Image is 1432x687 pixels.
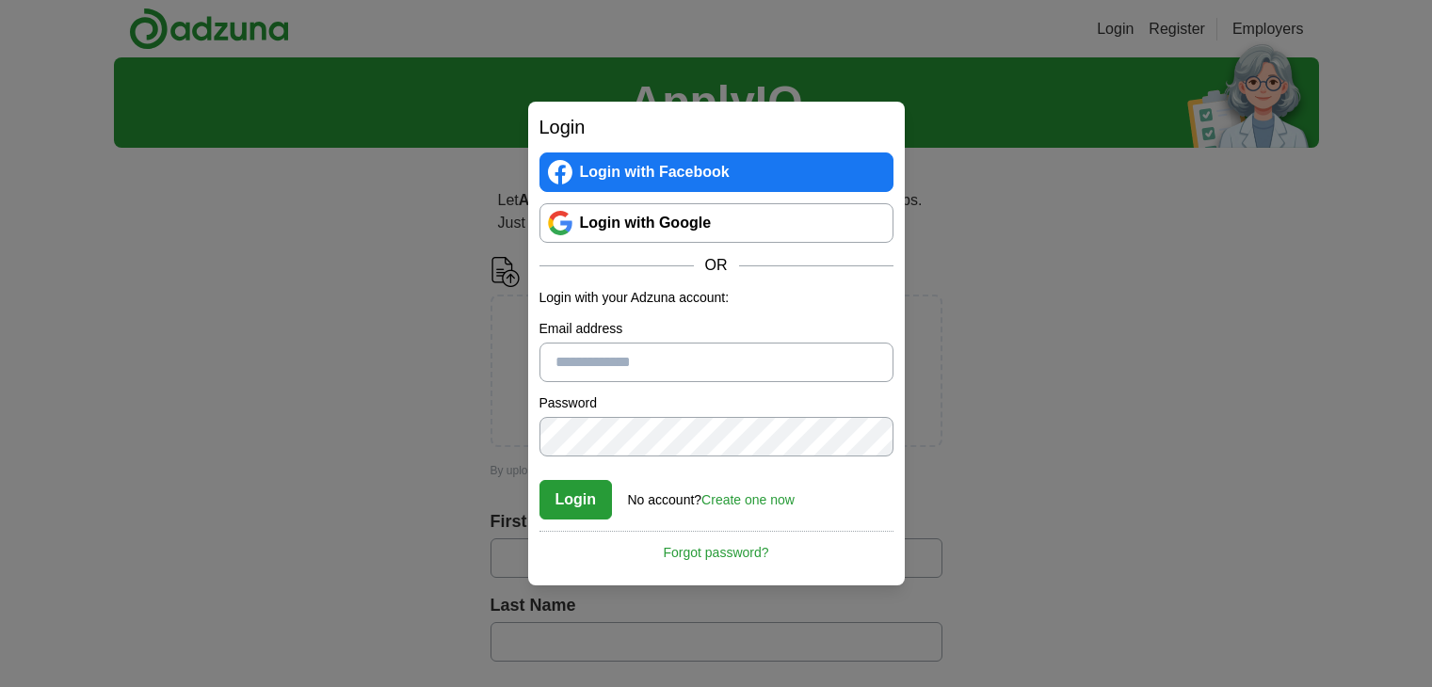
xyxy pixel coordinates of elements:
h2: Login [539,113,893,141]
p: Login with your Adzuna account: [539,288,893,308]
a: Login with Facebook [539,152,893,192]
label: Email address [539,319,893,339]
a: Login with Google [539,203,893,243]
a: Create one now [701,492,795,507]
label: Password [539,393,893,413]
div: No account? [628,479,795,510]
span: OR [694,254,739,277]
a: Forgot password? [539,531,893,563]
button: Login [539,480,613,519]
